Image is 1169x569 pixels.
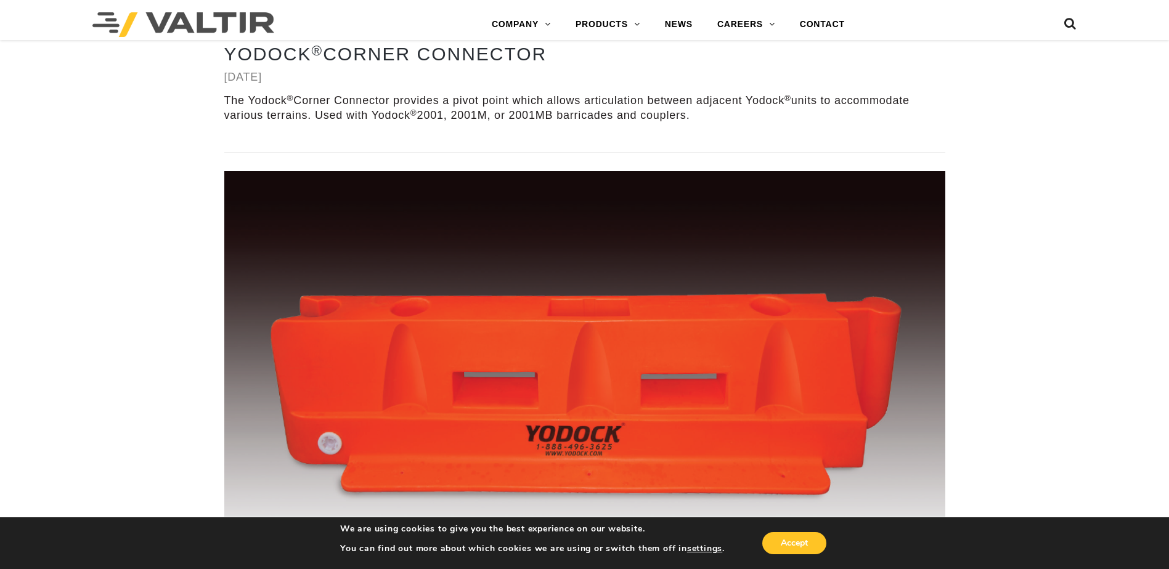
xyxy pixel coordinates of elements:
p: We are using cookies to give you the best experience on our website. [340,523,725,535]
sup: ® [312,43,324,59]
sup: ® [784,94,791,103]
sup: ® [410,108,417,118]
sup: ® [287,94,294,103]
button: settings [687,543,722,554]
a: PRODUCTS [563,12,653,37]
p: The Yodock Corner Connector provides a pivot point which allows articulation between adjacent Yod... [224,94,945,123]
a: [DATE] [224,71,262,83]
p: You can find out more about which cookies we are using or switch them off in . [340,543,725,554]
img: Valtir [92,12,274,37]
a: CONTACT [788,12,857,37]
a: CAREERS [705,12,788,37]
a: NEWS [653,12,705,37]
a: COMPANY [479,12,563,37]
button: Accept [762,532,826,554]
a: Yodock®Corner Connector [224,44,547,64]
